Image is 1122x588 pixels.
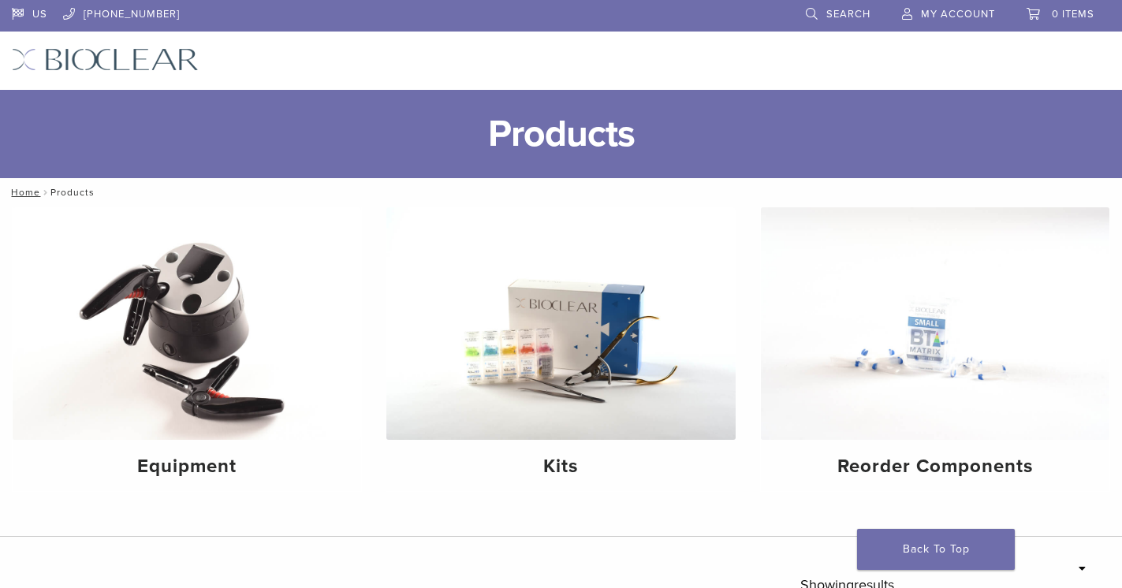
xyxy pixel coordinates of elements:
h4: Kits [399,452,722,481]
img: Reorder Components [761,207,1109,440]
a: Back To Top [857,529,1015,570]
img: Kits [386,207,735,440]
a: Reorder Components [761,207,1109,491]
span: 0 items [1052,8,1094,20]
span: Search [826,8,870,20]
img: Bioclear [12,48,199,71]
a: Home [6,187,40,198]
h4: Reorder Components [773,452,1097,481]
a: Kits [386,207,735,491]
span: My Account [921,8,995,20]
h4: Equipment [25,452,349,481]
img: Equipment [13,207,361,440]
a: Equipment [13,207,361,491]
span: / [40,188,50,196]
